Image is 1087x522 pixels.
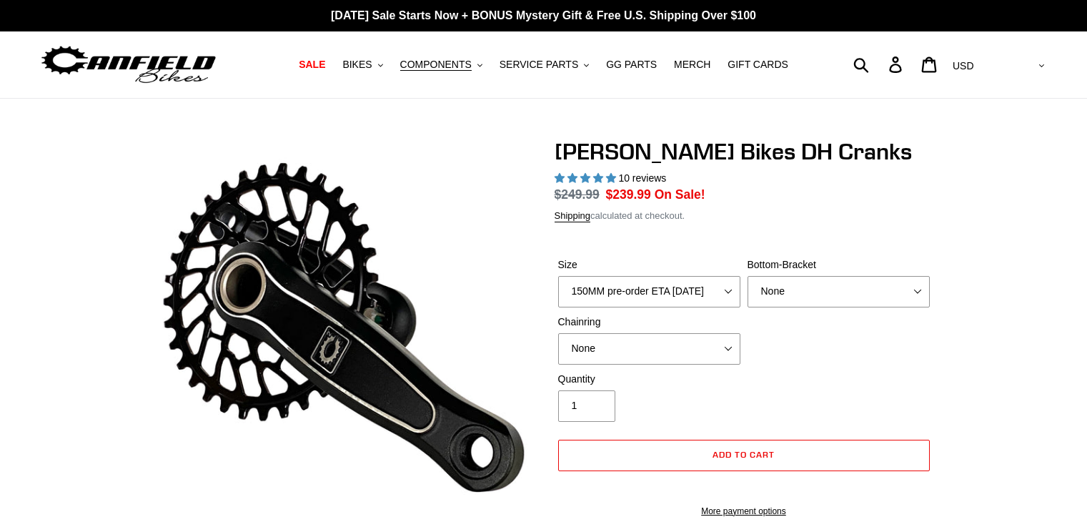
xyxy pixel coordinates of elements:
[555,172,619,184] span: 4.90 stars
[655,185,705,204] span: On Sale!
[599,55,664,74] a: GG PARTS
[558,257,740,272] label: Size
[667,55,718,74] a: MERCH
[342,59,372,71] span: BIKES
[555,210,591,222] a: Shipping
[299,59,325,71] span: SALE
[555,138,933,165] h1: [PERSON_NAME] Bikes DH Cranks
[500,59,578,71] span: SERVICE PARTS
[335,55,389,74] button: BIKES
[492,55,596,74] button: SERVICE PARTS
[720,55,795,74] a: GIFT CARDS
[674,59,710,71] span: MERCH
[400,59,472,71] span: COMPONENTS
[558,505,930,518] a: More payment options
[393,55,490,74] button: COMPONENTS
[606,187,651,202] span: $239.99
[39,42,218,87] img: Canfield Bikes
[861,49,898,80] input: Search
[713,449,775,460] span: Add to cart
[618,172,666,184] span: 10 reviews
[555,187,600,202] s: $249.99
[558,315,740,330] label: Chainring
[728,59,788,71] span: GIFT CARDS
[558,440,930,471] button: Add to cart
[748,257,930,272] label: Bottom-Bracket
[555,209,933,223] div: calculated at checkout.
[292,55,332,74] a: SALE
[606,59,657,71] span: GG PARTS
[558,372,740,387] label: Quantity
